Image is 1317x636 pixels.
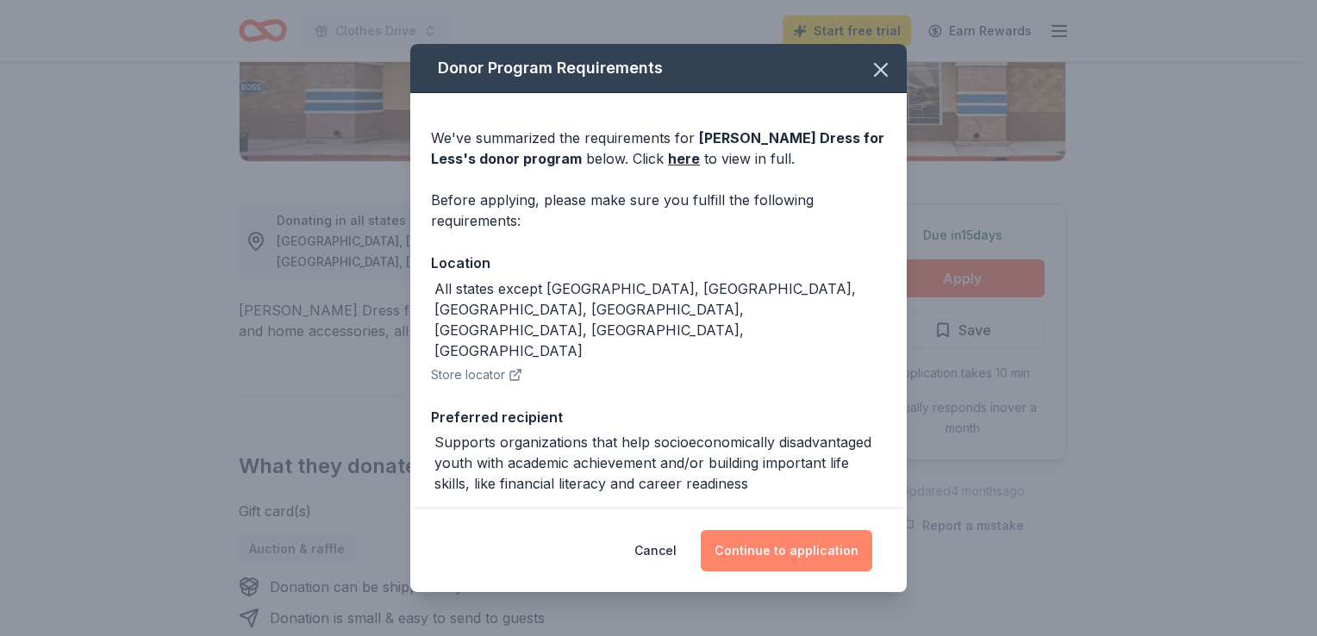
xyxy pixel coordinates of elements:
div: Location [431,252,886,274]
a: here [668,148,700,169]
div: Preferred recipient [431,406,886,428]
div: All states except [GEOGRAPHIC_DATA], [GEOGRAPHIC_DATA], [GEOGRAPHIC_DATA], [GEOGRAPHIC_DATA], [GE... [434,278,886,361]
button: Continue to application [701,530,872,571]
button: Cancel [634,530,677,571]
div: Supports organizations that help socioeconomically disadvantaged youth with academic achievement ... [434,432,886,494]
div: Before applying, please make sure you fulfill the following requirements: [431,190,886,231]
button: Store locator [431,365,522,385]
div: We've summarized the requirements for below. Click to view in full. [431,128,886,169]
div: Donor Program Requirements [410,44,907,93]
